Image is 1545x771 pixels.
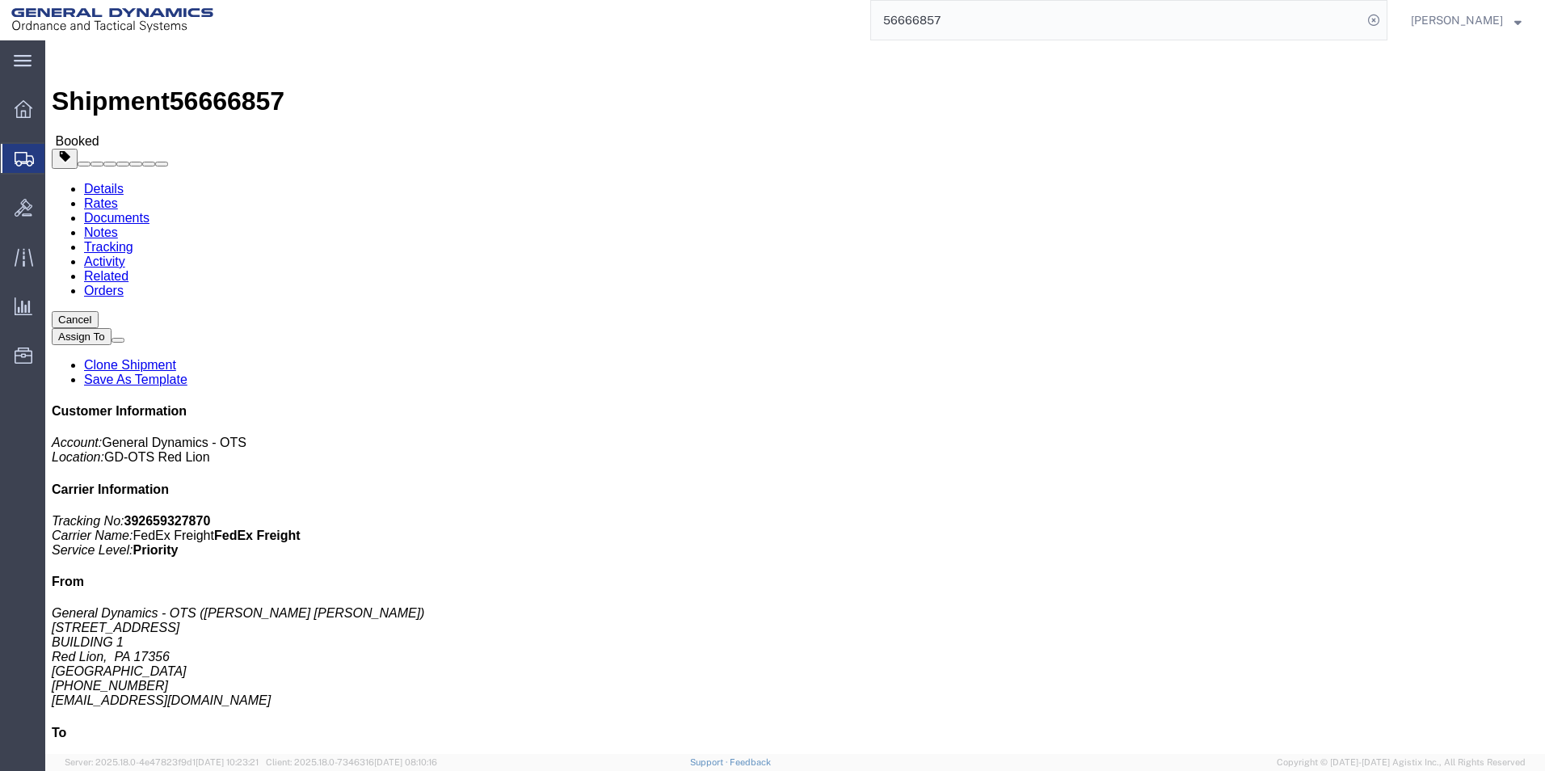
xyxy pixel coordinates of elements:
[1410,11,1522,30] button: [PERSON_NAME]
[690,757,730,767] a: Support
[266,757,437,767] span: Client: 2025.18.0-7346316
[1277,756,1526,769] span: Copyright © [DATE]-[DATE] Agistix Inc., All Rights Reserved
[1411,11,1503,29] span: Perry Murray
[374,757,437,767] span: [DATE] 08:10:16
[196,757,259,767] span: [DATE] 10:23:21
[871,1,1362,40] input: Search for shipment number, reference number
[65,757,259,767] span: Server: 2025.18.0-4e47823f9d1
[45,40,1545,754] iframe: FS Legacy Container
[730,757,771,767] a: Feedback
[11,8,213,32] img: logo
